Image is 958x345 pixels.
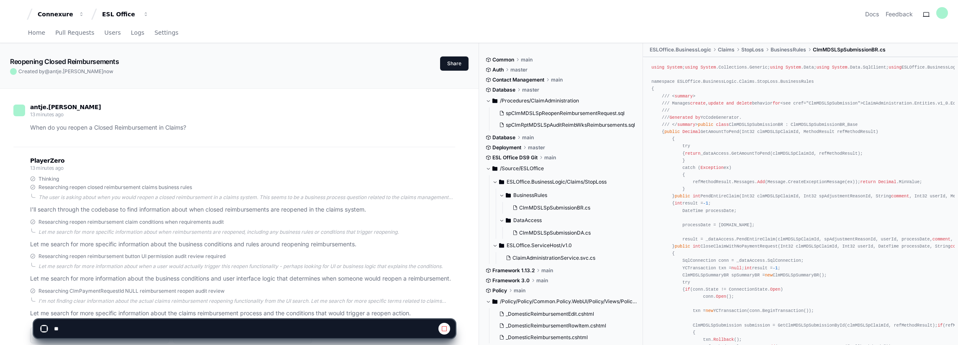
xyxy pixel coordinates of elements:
span: Framework 3.0 [492,277,530,284]
span: Thinking [38,176,59,182]
span: Claims [718,46,735,53]
span: int [744,266,752,271]
span: comment [891,194,909,199]
span: ClmMDSLSpSubmissionBR.cs [519,204,590,211]
div: The user is asking about when you would reopen a closed reimbursement in a claims system. This se... [38,194,455,201]
span: ESL Office DS9 Git [492,154,538,161]
span: Open [716,294,726,299]
span: and [726,101,734,106]
span: BusinessRules [771,46,806,53]
button: DataAccess [499,214,637,227]
span: System [667,65,682,70]
span: Logs [131,30,144,35]
app-text-character-animate: Reopening Closed Reimbursements [10,57,119,66]
span: master [510,66,528,73]
span: using [685,65,698,70]
a: Logs [131,23,144,43]
button: Feedback [886,10,913,18]
button: /Policy/Policy/Common.Policy.WebUI/Policy/Views/PolicyAdministration [486,295,637,308]
span: @ [45,68,50,74]
span: Home [28,30,45,35]
span: using [651,65,664,70]
span: PlayerZero [30,158,64,163]
span: for [773,101,780,106]
p: Let me search for more specific information about the business conditions and rules around reopen... [30,240,455,249]
button: spClmMDSLSpReopenReimbursementRequest.sql [496,107,635,119]
span: if [685,287,690,292]
span: by [695,115,700,120]
p: When do you reopen a Closed Reimbursement in Claims? [30,123,455,133]
span: -1 [773,266,778,271]
span: System [832,65,848,70]
span: /Source/ESLOffice [500,165,544,172]
span: summary [677,122,695,127]
span: return [860,179,876,184]
div: ESL Office [102,10,138,18]
span: comment [932,237,950,242]
svg: Directory [506,190,511,200]
span: summary [675,94,693,99]
span: main [514,287,525,294]
span: main [551,77,563,83]
button: BusinessRules [499,189,637,202]
span: int [675,201,682,206]
span: Users [105,30,121,35]
span: using [817,65,830,70]
span: Deployment [492,144,521,151]
span: Common [492,56,514,63]
span: master [522,87,539,93]
button: ESLOffice.BusinessLogic/Claims/StopLoss [492,175,637,189]
p: Let me search for more information about the business conditions and user interface logic that de... [30,274,455,284]
span: 13 minutes ago [30,111,64,118]
button: ESL Office [99,7,152,22]
span: Decimal [878,179,896,184]
span: main [522,134,534,141]
span: Decimal [682,129,700,134]
span: Pull Requests [55,30,94,35]
span: ClmMDSLSpSubmissionBR.cs [813,46,886,53]
span: 13 minutes ago [30,165,64,171]
p: I'll search through the codebase to find information about when closed reimbursements are reopene... [30,205,455,215]
button: ClmMDSLSpSubmissionBR.cs [509,202,632,214]
span: public [698,122,713,127]
span: Researching reopen reimbursement button UI permission audit review required [38,253,225,260]
div: I'm not finding clear information about the actual claims reimbursement reopening functionality f... [38,298,455,304]
span: ESLOffice.BusinessLogic/Claims/StopLoss [507,179,607,185]
span: Policy [492,287,507,294]
span: Add [757,179,765,184]
button: spClmRptMDSLSpAuditReimbWksReimbursements.sql [496,119,635,131]
span: int [693,244,700,249]
span: Generated [669,115,692,120]
span: new [765,273,772,278]
svg: Directory [492,96,497,106]
span: Created by [18,68,113,75]
span: create [690,101,706,106]
button: ClaimAdministrationService.svc.cs [502,252,632,264]
div: Connexure [38,10,74,18]
button: ClmMDSLSpSubmissionDA.cs [509,227,632,239]
a: Pull Requests [55,23,94,43]
span: Auth [492,66,504,73]
span: return [685,151,700,156]
button: /Source/ESLOffice [486,162,637,175]
span: using [889,65,902,70]
button: ESLOffice.ServiceHost/v1.0 [492,239,637,252]
span: int [693,194,700,199]
span: null [731,266,742,271]
span: StopLoss [741,46,764,53]
span: Researching ClmPaymentRequestId NULL reimbursement reopen audit review [38,288,225,294]
span: /Policy/Policy/Common.Policy.WebUI/Policy/Views/PolicyAdministration [500,298,637,305]
span: BusinessRules [513,192,547,199]
span: now [103,68,113,74]
span: main [541,267,553,274]
span: using [770,65,783,70]
span: DataAccess [513,217,542,224]
a: Docs [865,10,879,18]
svg: Directory [492,164,497,174]
span: System [700,65,716,70]
span: main [536,277,548,284]
span: -1 [703,201,708,206]
span: Exception [700,165,723,170]
span: public [664,129,680,134]
span: Open [770,287,781,292]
